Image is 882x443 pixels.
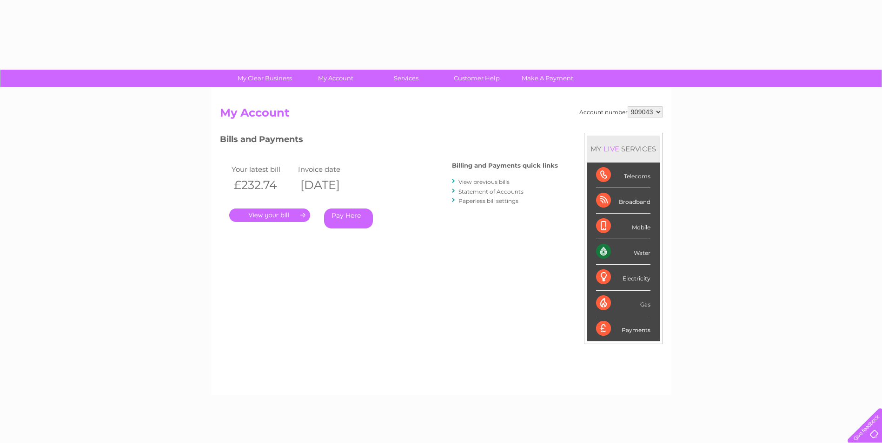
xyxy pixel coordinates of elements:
[596,163,650,188] div: Telecoms
[458,188,524,195] a: Statement of Accounts
[458,197,518,204] a: Paperless bill settings
[596,265,650,290] div: Electricity
[602,144,621,153] div: LIVE
[368,70,444,87] a: Services
[596,291,650,316] div: Gas
[229,176,296,195] th: £232.74
[229,208,310,222] a: .
[296,176,363,195] th: [DATE]
[220,133,558,149] h3: Bills and Payments
[596,316,650,341] div: Payments
[297,70,374,87] a: My Account
[229,163,296,176] td: Your latest bill
[596,239,650,265] div: Water
[324,208,373,228] a: Pay Here
[579,106,663,117] div: Account number
[596,188,650,214] div: Broadband
[226,70,303,87] a: My Clear Business
[509,70,586,87] a: Make A Payment
[438,70,515,87] a: Customer Help
[458,178,510,185] a: View previous bills
[452,162,558,169] h4: Billing and Payments quick links
[596,214,650,239] div: Mobile
[587,136,660,162] div: MY SERVICES
[220,106,663,124] h2: My Account
[296,163,363,176] td: Invoice date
